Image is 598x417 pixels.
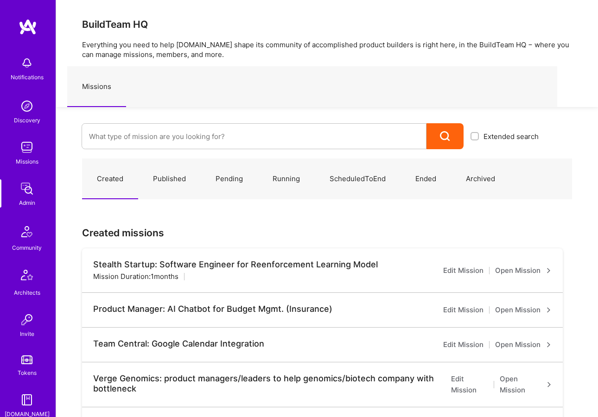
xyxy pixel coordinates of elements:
img: discovery [18,97,36,115]
div: Verge Genomics: product managers/leaders to help genomics/biotech company with bottleneck [93,373,451,394]
div: Architects [14,288,40,297]
a: Edit Mission [443,304,483,316]
img: tokens [21,355,32,364]
a: Missions [67,67,126,107]
img: bell [18,54,36,72]
a: ScheduledToEnd [315,159,401,199]
a: Open Mission [495,339,552,350]
img: teamwork [18,138,36,157]
img: guide book [18,391,36,409]
img: Architects [16,265,38,288]
img: admin teamwork [18,179,36,198]
a: Ended [401,159,451,199]
a: Edit Mission [443,339,483,350]
div: Stealth Startup: Software Engineer for Reenforcement Learning Model [93,259,378,270]
div: Team Central: Google Calendar Integration [93,339,264,349]
a: Open Mission [495,265,552,276]
a: Edit Mission [443,265,483,276]
h3: BuildTeam HQ [82,19,572,30]
div: Notifications [11,72,44,82]
a: Edit Mission [451,373,488,396]
a: Created [82,159,138,199]
img: logo [19,19,37,35]
img: Community [16,221,38,243]
i: icon ArrowRight [546,307,552,313]
i: icon ArrowRight [547,382,552,387]
div: Product Manager: AI Chatbot for Budget Mgmt. (Insurance) [93,304,332,314]
a: Published [138,159,201,199]
a: Open Mission [500,373,552,396]
span: Extended search [483,132,539,141]
a: Open Mission [495,304,552,316]
div: Community [12,243,42,253]
i: icon ArrowRight [546,342,552,347]
a: Archived [451,159,510,199]
input: What type of mission are you looking for? [89,125,419,148]
h3: Created missions [82,227,572,239]
div: Mission Duration: 1 months [93,272,178,281]
a: Pending [201,159,258,199]
p: Everything you need to help [DOMAIN_NAME] shape its community of accomplished product builders is... [82,40,572,59]
i: icon ArrowRight [546,268,552,273]
a: Running [258,159,315,199]
i: icon Search [440,131,451,142]
div: Invite [20,329,34,339]
div: Discovery [14,115,40,125]
div: Admin [19,198,35,208]
img: Invite [18,310,36,329]
div: Tokens [18,368,37,378]
div: Missions [16,157,38,166]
